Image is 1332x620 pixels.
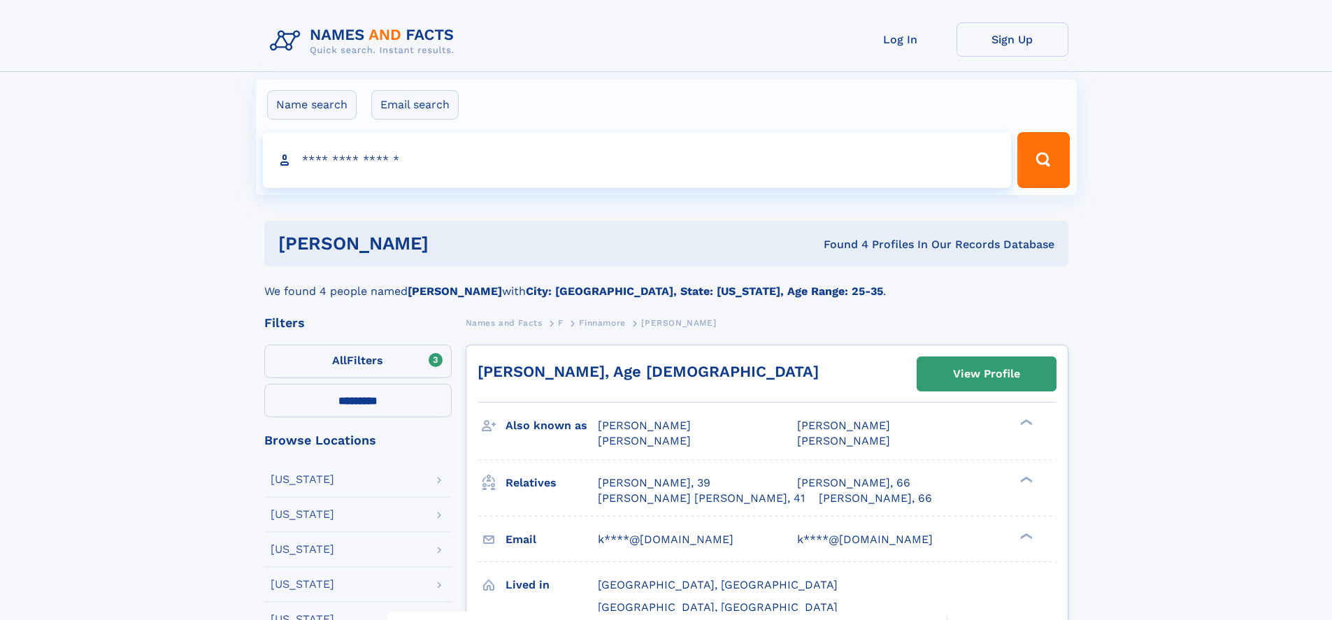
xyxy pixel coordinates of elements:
[953,358,1020,390] div: View Profile
[1017,475,1033,484] div: ❯
[797,419,890,432] span: [PERSON_NAME]
[271,579,334,590] div: [US_STATE]
[264,434,452,447] div: Browse Locations
[845,22,957,57] a: Log In
[598,600,838,614] span: [GEOGRAPHIC_DATA], [GEOGRAPHIC_DATA]
[797,475,910,491] a: [PERSON_NAME], 66
[579,314,625,331] a: Finnamore
[264,317,452,329] div: Filters
[264,266,1068,300] div: We found 4 people named with .
[478,363,819,380] a: [PERSON_NAME], Age [DEMOGRAPHIC_DATA]
[506,414,598,438] h3: Also known as
[598,419,691,432] span: [PERSON_NAME]
[1017,132,1069,188] button: Search Button
[558,314,564,331] a: F
[332,354,347,367] span: All
[598,475,710,491] a: [PERSON_NAME], 39
[408,284,502,298] b: [PERSON_NAME]
[797,434,890,447] span: [PERSON_NAME]
[598,434,691,447] span: [PERSON_NAME]
[264,22,466,60] img: Logo Names and Facts
[506,528,598,551] h3: Email
[526,284,883,298] b: City: [GEOGRAPHIC_DATA], State: [US_STATE], Age Range: 25-35
[371,90,459,120] label: Email search
[506,573,598,597] h3: Lived in
[626,237,1054,252] div: Found 4 Profiles In Our Records Database
[917,357,1056,391] a: View Profile
[466,314,543,331] a: Names and Facts
[271,474,334,485] div: [US_STATE]
[506,471,598,495] h3: Relatives
[579,318,625,328] span: Finnamore
[263,132,1012,188] input: search input
[957,22,1068,57] a: Sign Up
[1017,418,1033,427] div: ❯
[819,491,932,506] a: [PERSON_NAME], 66
[271,509,334,520] div: [US_STATE]
[1017,531,1033,540] div: ❯
[641,318,716,328] span: [PERSON_NAME]
[598,491,805,506] a: [PERSON_NAME] [PERSON_NAME], 41
[598,578,838,591] span: [GEOGRAPHIC_DATA], [GEOGRAPHIC_DATA]
[271,544,334,555] div: [US_STATE]
[278,235,626,252] h1: [PERSON_NAME]
[264,345,452,378] label: Filters
[558,318,564,328] span: F
[267,90,357,120] label: Name search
